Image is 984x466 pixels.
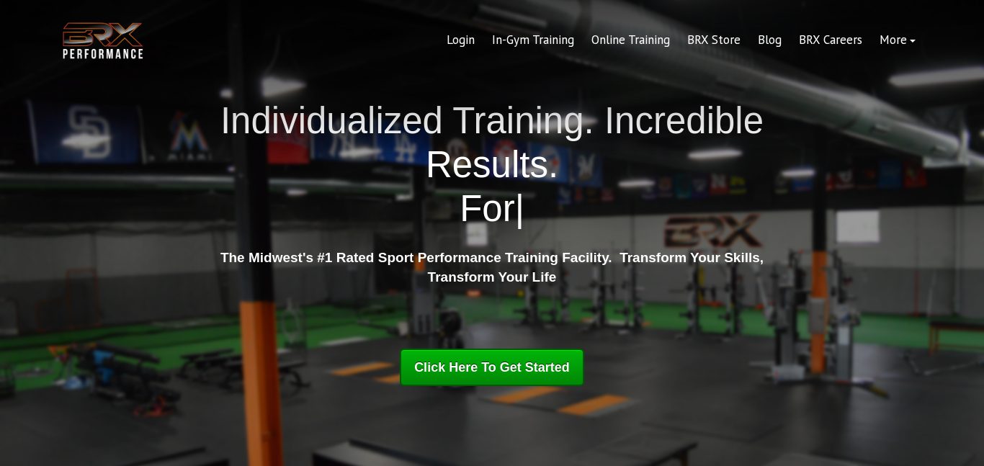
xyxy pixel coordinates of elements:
[438,23,924,58] div: Navigation Menu
[483,23,583,58] a: In-Gym Training
[749,23,790,58] a: Blog
[400,349,584,386] a: Click Here To Get Started
[220,250,764,284] strong: The Midwest's #1 Rated Sport Performance Training Facility. Transform Your Skills, Transform Your...
[60,19,146,63] img: BRX Transparent Logo-2
[912,397,984,466] iframe: Chat Widget
[790,23,871,58] a: BRX Careers
[215,99,769,231] h1: Individualized Training. Incredible Results.
[679,23,749,58] a: BRX Store
[460,188,515,229] span: For
[438,23,483,58] a: Login
[583,23,679,58] a: Online Training
[414,360,570,375] span: Click Here To Get Started
[871,23,924,58] a: More
[515,188,524,229] span: |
